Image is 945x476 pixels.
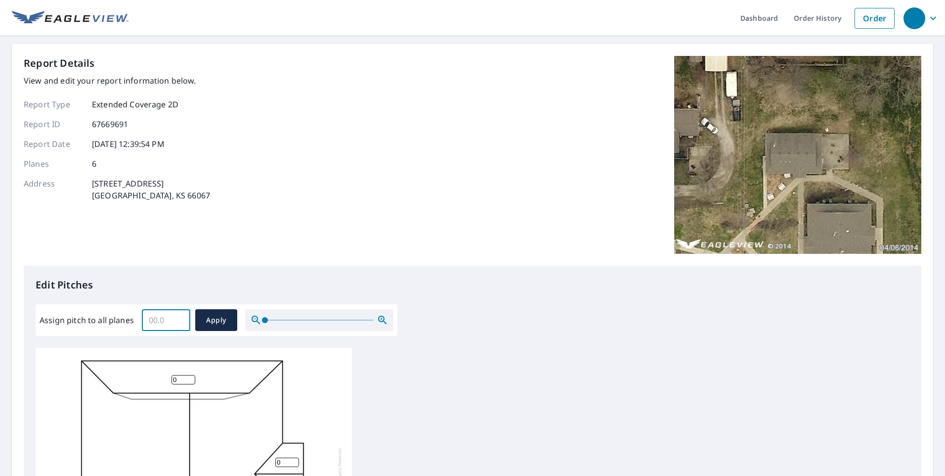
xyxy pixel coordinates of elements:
[24,56,95,71] p: Report Details
[24,118,83,130] p: Report ID
[36,278,909,292] p: Edit Pitches
[24,75,210,87] p: View and edit your report information below.
[92,138,165,150] p: [DATE] 12:39:54 PM
[92,118,128,130] p: 67669691
[142,306,190,334] input: 00.0
[203,314,229,327] span: Apply
[92,158,96,170] p: 6
[855,8,895,29] a: Order
[24,138,83,150] p: Report Date
[24,178,83,201] p: Address
[24,98,83,110] p: Report Type
[195,309,237,331] button: Apply
[92,98,178,110] p: Extended Coverage 2D
[40,314,134,326] label: Assign pitch to all planes
[24,158,83,170] p: Planes
[92,178,210,201] p: [STREET_ADDRESS] [GEOGRAPHIC_DATA], KS 66067
[12,11,129,26] img: EV Logo
[674,56,921,254] img: Top image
